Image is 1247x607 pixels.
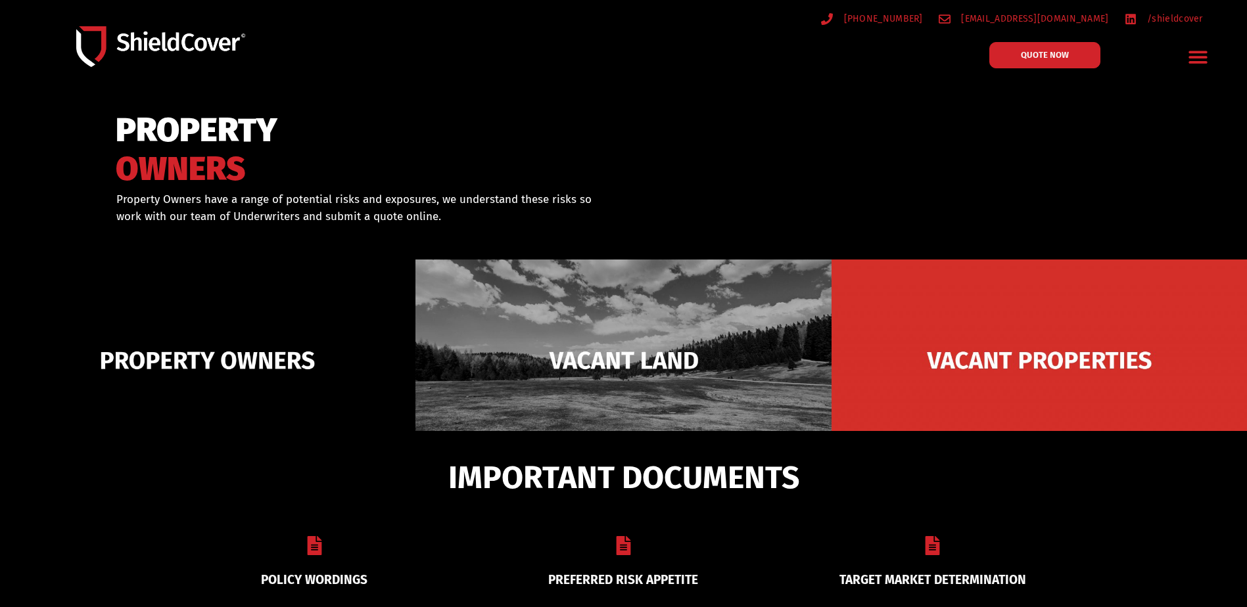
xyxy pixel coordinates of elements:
img: Shield-Cover-Underwriting-Australia-logo-full [76,26,245,68]
span: IMPORTANT DOCUMENTS [448,465,799,490]
p: Property Owners have a range of potential risks and exposures, we understand these risks so work ... [116,191,607,225]
span: [EMAIL_ADDRESS][DOMAIN_NAME] [958,11,1108,27]
a: QUOTE NOW [989,42,1100,68]
a: [EMAIL_ADDRESS][DOMAIN_NAME] [939,11,1109,27]
a: /shieldcover [1125,11,1203,27]
span: /shieldcover [1144,11,1203,27]
a: TARGET MARKET DETERMINATION [839,572,1026,587]
span: PROPERTY [116,117,277,144]
img: Vacant Land liability cover [415,259,831,461]
div: Menu Toggle [1183,41,1213,72]
a: PREFERRED RISK APPETITE [548,572,698,587]
span: [PHONE_NUMBER] [841,11,923,27]
a: POLICY WORDINGS [261,572,367,587]
span: QUOTE NOW [1021,51,1069,59]
a: [PHONE_NUMBER] [821,11,923,27]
